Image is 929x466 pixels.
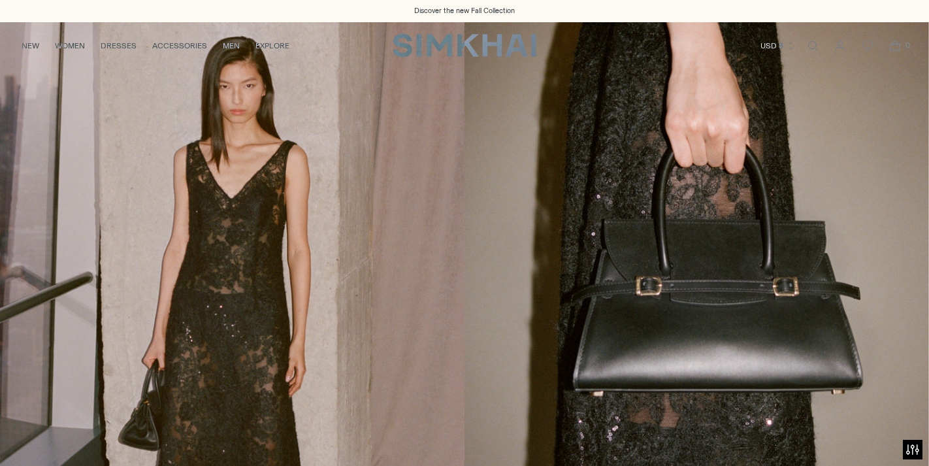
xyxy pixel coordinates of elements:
a: Open search modal [800,33,826,59]
a: Open cart modal [882,33,908,59]
a: NEW [22,31,39,60]
span: 0 [902,39,913,51]
a: EXPLORE [255,31,289,60]
button: USD $ [760,31,795,60]
a: MEN [223,31,240,60]
a: ACCESSORIES [152,31,207,60]
a: Wishlist [855,33,881,59]
a: Discover the new Fall Collection [414,6,515,16]
a: DRESSES [101,31,137,60]
a: WOMEN [55,31,85,60]
a: Go to the account page [827,33,853,59]
a: SIMKHAI [393,33,536,58]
